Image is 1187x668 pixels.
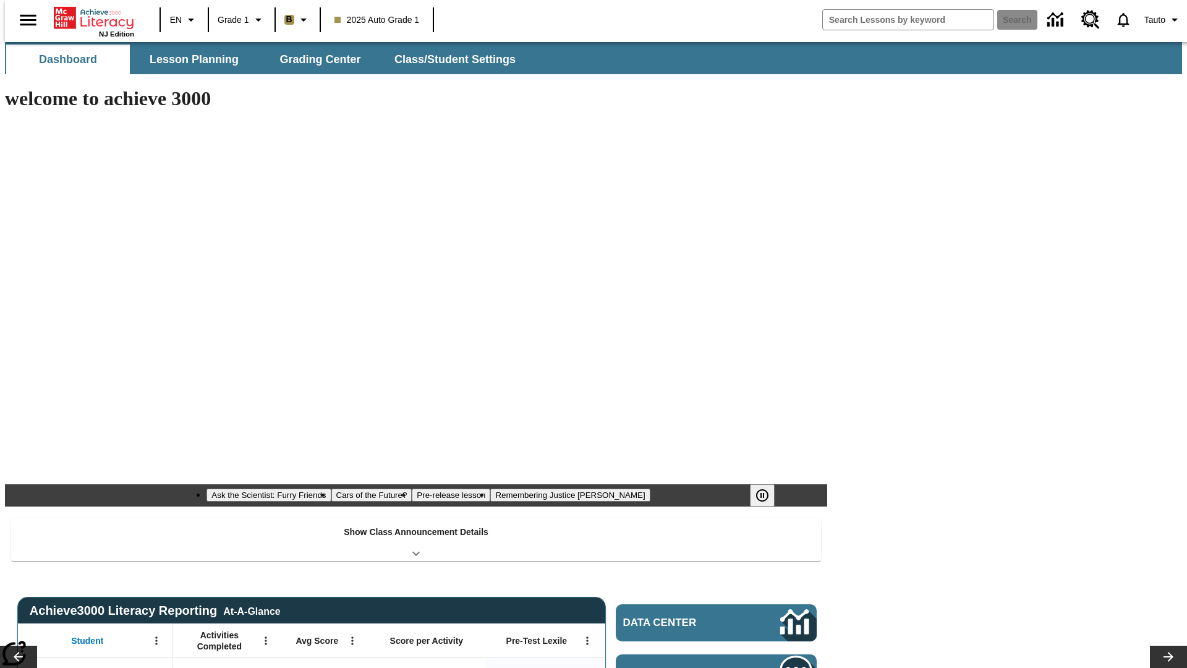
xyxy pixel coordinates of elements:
[334,14,420,27] span: 2025 Auto Grade 1
[164,9,204,31] button: Language: EN, Select a language
[390,635,464,646] span: Score per Activity
[54,6,134,30] a: Home
[6,45,130,74] button: Dashboard
[394,53,516,67] span: Class/Student Settings
[1107,4,1139,36] a: Notifications
[578,632,597,650] button: Open Menu
[506,635,568,646] span: Pre-Test Lexile
[179,630,260,652] span: Activities Completed
[286,12,292,27] span: B
[206,489,331,502] button: Slide 1 Ask the Scientist: Furry Friends
[343,632,362,650] button: Open Menu
[616,604,817,641] a: Data Center
[10,2,46,38] button: Open side menu
[147,632,166,650] button: Open Menu
[71,635,103,646] span: Student
[99,30,134,38] span: NJ Edition
[5,45,527,74] div: SubNavbar
[1144,14,1165,27] span: Tauto
[750,484,775,507] button: Pause
[623,617,739,629] span: Data Center
[750,484,787,507] div: Pause
[1150,646,1187,668] button: Lesson carousel, Next
[150,53,239,67] span: Lesson Planning
[385,45,525,74] button: Class/Student Settings
[1040,3,1074,37] a: Data Center
[213,9,271,31] button: Grade: Grade 1, Select a grade
[30,604,281,618] span: Achieve3000 Literacy Reporting
[296,635,338,646] span: Avg Score
[1139,9,1187,31] button: Profile/Settings
[490,489,650,502] button: Slide 4 Remembering Justice O'Connor
[11,518,821,561] div: Show Class Announcement Details
[5,87,827,110] h1: welcome to achieve 3000
[412,489,490,502] button: Slide 3 Pre-release lesson
[39,53,97,67] span: Dashboard
[257,632,275,650] button: Open Menu
[344,526,488,539] p: Show Class Announcement Details
[279,9,316,31] button: Boost Class color is light brown. Change class color
[279,53,360,67] span: Grading Center
[1074,3,1107,36] a: Resource Center, Will open in new tab
[223,604,280,617] div: At-A-Glance
[170,14,182,27] span: EN
[823,10,993,30] input: search field
[331,489,412,502] button: Slide 2 Cars of the Future?
[132,45,256,74] button: Lesson Planning
[5,42,1182,74] div: SubNavbar
[218,14,249,27] span: Grade 1
[54,4,134,38] div: Home
[258,45,382,74] button: Grading Center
